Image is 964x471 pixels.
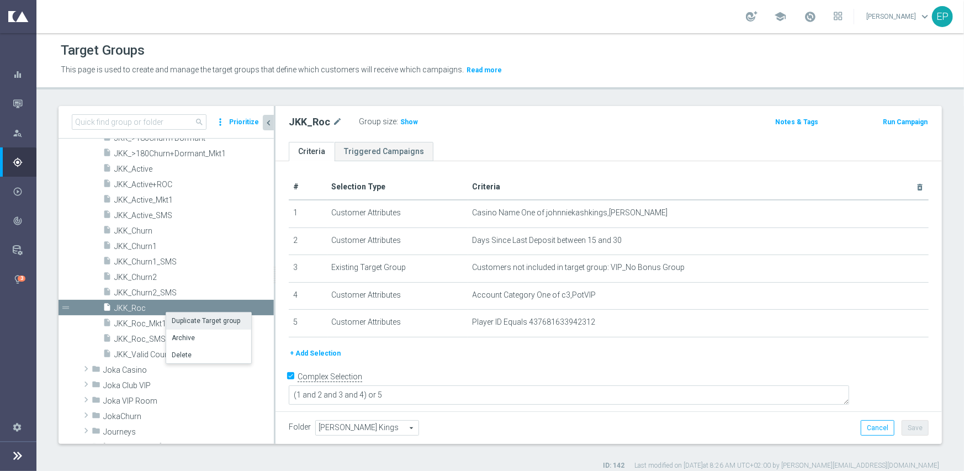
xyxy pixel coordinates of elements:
[114,288,274,298] span: JKK_Churn2_SMS
[289,115,330,129] h2: JKK_Roc
[774,10,786,23] span: school
[12,216,36,225] button: track_changes Analyze
[13,60,36,89] div: Dashboard
[473,236,622,245] span: Days Since Last Deposit between 15 and 30
[12,187,36,196] button: play_circle_outline Execute
[114,149,274,158] span: JKK_&gt;180Churn&#x2B;Dormant_Mkt1
[603,461,624,470] label: ID: 142
[103,256,112,269] i: insert_drive_file
[103,443,274,452] span: King Johnnie
[13,274,23,284] i: lightbulb
[13,187,36,197] div: Execute
[114,257,274,267] span: JKK_Churn1_SMS
[932,6,953,27] div: EP
[12,158,36,167] button: gps_fixed Plan
[289,174,327,200] th: #
[114,195,274,205] span: JKK_Active_Mkt1
[13,245,36,255] div: Data Studio
[103,163,112,176] i: insert_drive_file
[13,216,36,226] div: Analyze
[61,65,464,74] span: This page is used to create and manage the target groups that define which customers will receive...
[103,287,112,300] i: insert_drive_file
[634,461,939,470] label: Last modified on [DATE] at 8:26 AM UTC+02:00 by [PERSON_NAME][EMAIL_ADDRESS][DOMAIN_NAME]
[13,70,23,80] i: equalizer
[114,242,274,251] span: JKK_Churn1
[92,426,100,439] i: folder
[166,347,251,364] li: Delete
[473,263,685,272] span: Customers not included in target group: VIP_No Bonus Group
[114,165,274,174] span: JKK_Active
[327,282,468,310] td: Customer Attributes
[166,313,251,330] li: Duplicate Target group
[473,290,596,300] span: Account Category One of c3,PotVIP
[882,116,929,128] button: Run Campaign
[263,118,274,128] i: chevron_left
[359,117,396,126] label: Group size
[92,411,100,424] i: folder
[332,115,342,129] i: mode_edit
[103,381,274,390] span: Joka Club VIP
[13,187,23,197] i: play_circle_outline
[289,347,342,359] button: + Add Selection
[902,420,929,436] button: Save
[103,225,112,238] i: insert_drive_file
[396,117,398,126] label: :
[465,64,503,76] button: Read more
[103,303,112,315] i: insert_drive_file
[13,128,23,138] i: person_search
[13,157,23,167] i: gps_fixed
[327,310,468,337] td: Customer Attributes
[61,43,145,59] h1: Target Groups
[865,8,932,25] a: [PERSON_NAME]keyboard_arrow_down
[103,148,112,161] i: insert_drive_file
[92,364,100,377] i: folder
[12,70,36,79] button: equalizer Dashboard
[289,255,327,283] td: 3
[12,99,36,108] button: Mission Control
[12,246,36,255] button: Data Studio
[12,275,36,284] button: lightbulb Optibot 3
[103,412,274,421] span: JokaChurn
[289,142,335,161] a: Criteria
[327,255,468,283] td: Existing Target Group
[289,422,311,432] label: Folder
[400,118,418,126] span: Show
[103,318,112,331] i: insert_drive_file
[13,216,23,226] i: track_changes
[103,366,274,375] span: Joka Casino
[327,227,468,255] td: Customer Attributes
[92,395,100,408] i: folder
[92,380,100,393] i: folder
[13,264,36,294] div: Optibot
[335,142,433,161] a: Triggered Campaigns
[103,427,274,437] span: Journeys
[103,349,112,362] i: insert_drive_file
[327,174,468,200] th: Selection Type
[473,208,668,218] span: Casino Name One of johnniekashkings,[PERSON_NAME]
[327,200,468,227] td: Customer Attributes
[473,317,596,327] span: Player ID Equals 437681633942312
[861,420,894,436] button: Cancel
[915,183,924,192] i: delete_forever
[114,304,274,313] span: JKK_Roc
[114,273,274,282] span: JKK_Churn2
[103,133,112,145] i: insert_drive_file
[103,210,112,223] i: insert_drive_file
[18,276,25,282] div: 3
[92,442,100,454] i: folder
[215,114,226,130] i: more_vert
[298,372,362,382] label: Complex Selection
[919,10,931,23] span: keyboard_arrow_down
[227,115,261,130] button: Prioritize
[114,350,274,359] span: JKK_Valid Countries(All)
[473,182,501,191] span: Criteria
[12,129,36,137] div: person_search Explore
[6,412,29,442] div: Settings
[103,396,274,406] span: Joka VIP Room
